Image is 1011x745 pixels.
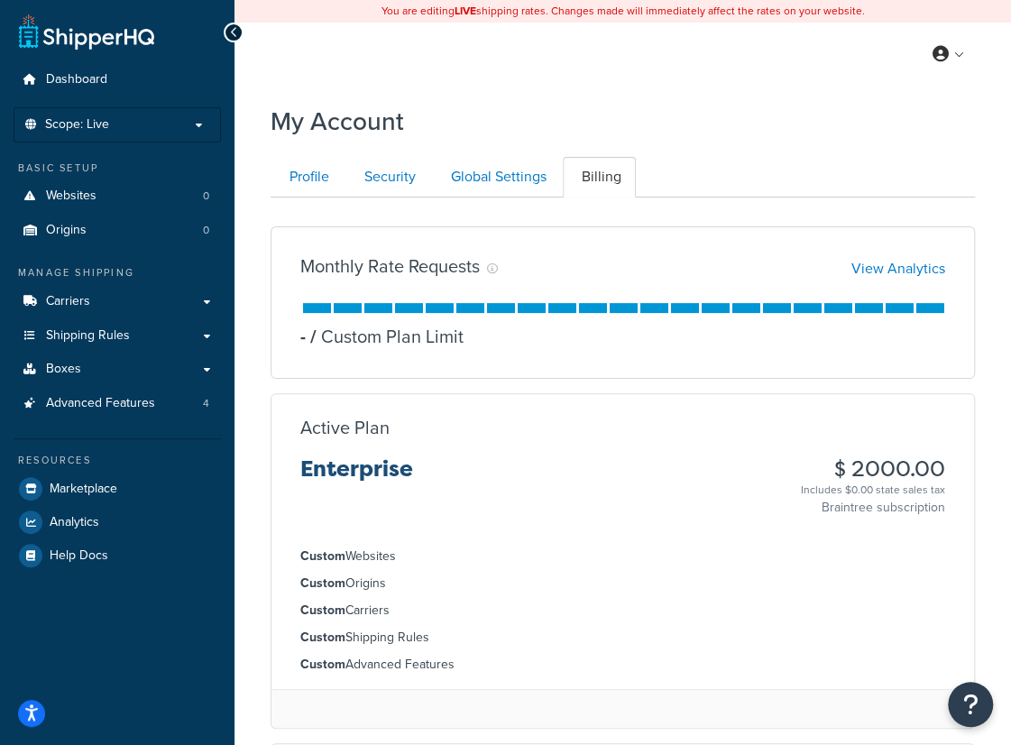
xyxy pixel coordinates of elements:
[50,548,108,564] span: Help Docs
[300,655,945,675] li: Advanced Features
[300,628,345,647] strong: Custom
[14,387,221,420] li: Advanced Features
[19,14,154,50] a: ShipperHQ Home
[563,157,636,198] a: Billing
[300,547,945,566] li: Websites
[14,179,221,213] a: Websites 0
[14,161,221,176] div: Basic Setup
[300,574,945,593] li: Origins
[300,601,345,620] strong: Custom
[45,117,109,133] span: Scope: Live
[345,157,430,198] a: Security
[271,157,344,198] a: Profile
[300,628,945,648] li: Shipping Rules
[300,601,945,621] li: Carriers
[300,655,345,674] strong: Custom
[46,223,87,238] span: Origins
[14,214,221,247] li: Origins
[948,682,993,727] button: Open Resource Center
[300,574,345,593] strong: Custom
[14,539,221,572] a: Help Docs
[271,104,404,139] h1: My Account
[203,396,209,411] span: 4
[46,328,130,344] span: Shipping Rules
[46,396,155,411] span: Advanced Features
[306,324,464,349] p: Custom Plan Limit
[300,547,345,566] strong: Custom
[14,353,221,386] a: Boxes
[203,189,209,204] span: 0
[851,258,945,279] a: View Analytics
[14,179,221,213] li: Websites
[14,453,221,468] div: Resources
[46,362,81,377] span: Boxes
[14,214,221,247] a: Origins 0
[300,256,480,276] h3: Monthly Rate Requests
[14,473,221,505] a: Marketplace
[46,72,107,87] span: Dashboard
[432,157,561,198] a: Global Settings
[14,285,221,318] a: Carriers
[50,515,99,530] span: Analytics
[14,319,221,353] a: Shipping Rules
[50,482,117,497] span: Marketplace
[801,457,945,481] h3: $ 2000.00
[455,3,476,19] b: LIVE
[46,189,97,204] span: Websites
[46,294,90,309] span: Carriers
[300,457,413,495] h3: Enterprise
[300,418,390,437] h3: Active Plan
[310,323,317,350] span: /
[300,324,306,349] p: -
[203,223,209,238] span: 0
[801,481,945,499] div: Includes $0.00 state sales tax
[801,499,945,517] p: Braintree subscription
[14,387,221,420] a: Advanced Features 4
[14,63,221,97] a: Dashboard
[14,265,221,281] div: Manage Shipping
[14,506,221,538] a: Analytics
